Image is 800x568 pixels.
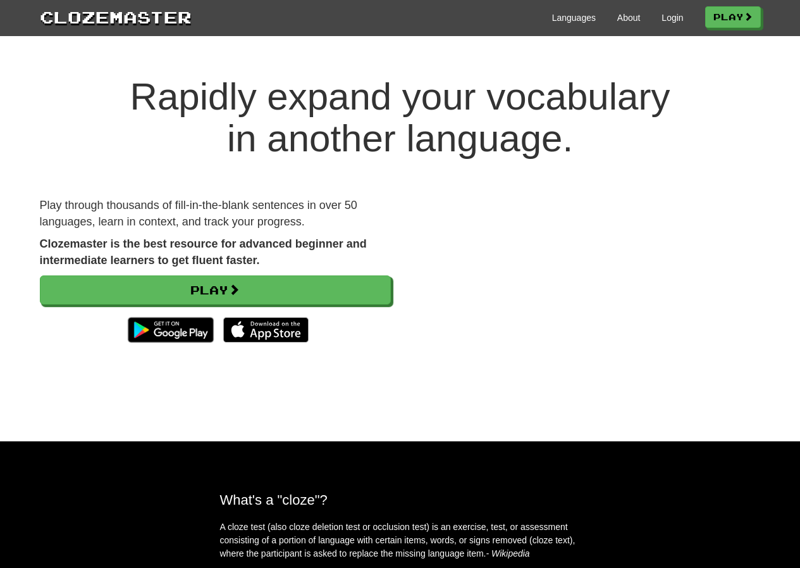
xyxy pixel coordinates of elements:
[617,11,641,24] a: About
[40,5,192,28] a: Clozemaster
[40,275,391,305] a: Play
[223,317,309,343] img: Download_on_the_App_Store_Badge_US-UK_135x40-25178aeef6eb6b83b96f5f2d004eda3bffbb37122de64afbaef7...
[40,237,367,267] strong: Clozemaster is the best resource for advanced beginner and intermediate learners to get fluent fa...
[705,6,761,28] a: Play
[121,311,219,349] img: Get it on Google Play
[662,11,683,24] a: Login
[220,492,581,508] h2: What's a "cloze"?
[552,11,596,24] a: Languages
[40,198,391,230] p: Play through thousands of fill-in-the-blank sentences in over 50 languages, learn in context, and...
[486,548,530,559] em: - Wikipedia
[220,521,581,560] p: A cloze test (also cloze deletion test or occlusion test) is an exercise, test, or assessment con...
